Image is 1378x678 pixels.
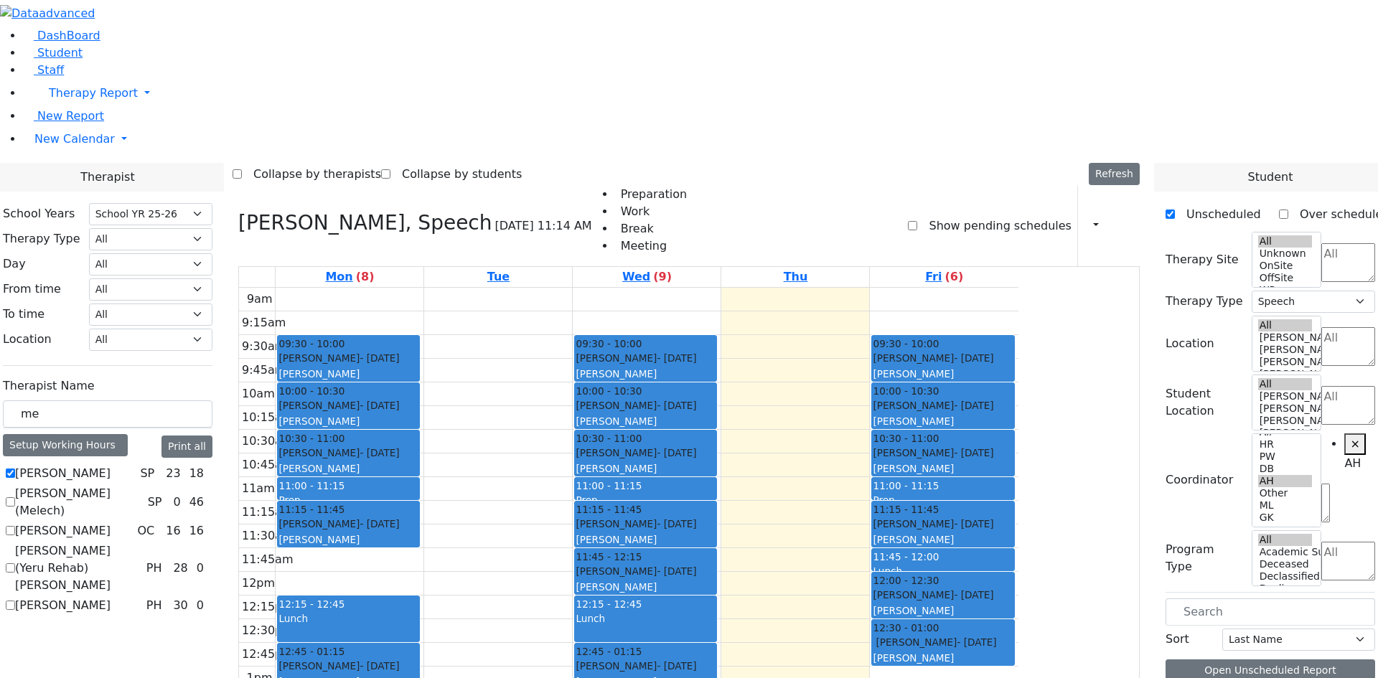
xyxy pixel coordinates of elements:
[34,132,115,146] span: New Calendar
[873,446,1013,460] div: [PERSON_NAME]
[1258,378,1313,390] option: All
[657,518,696,529] span: - [DATE]
[1258,463,1313,475] option: DB
[239,456,296,474] div: 10:45am
[194,597,207,614] div: 0
[1166,335,1214,352] label: Location
[873,635,1013,649] div: [PERSON_NAME]
[239,527,296,545] div: 11:30am
[37,109,104,123] span: New Report
[37,29,100,42] span: DashBoard
[873,398,1013,413] div: [PERSON_NAME]
[1321,484,1330,522] textarea: Search
[37,63,64,77] span: Staff
[657,660,696,672] span: - [DATE]
[1321,327,1375,366] textarea: Search
[278,493,418,507] div: Prep
[187,522,207,540] div: 16
[1166,293,1243,310] label: Therapy Type
[653,268,672,286] label: (9)
[390,163,522,186] label: Collapse by students
[1258,475,1313,487] option: AH
[49,86,138,100] span: Therapy Report
[242,163,381,186] label: Collapse by therapists
[954,589,993,601] span: - [DATE]
[1258,331,1313,344] option: [PERSON_NAME] 5
[1258,570,1313,583] option: Declassified
[1258,260,1313,272] option: OnSite
[917,215,1071,237] label: Show pending schedules
[239,646,296,663] div: 12:45pm
[619,267,675,287] a: August 20, 2025
[1258,499,1313,512] option: ML
[873,351,1013,365] div: [PERSON_NAME]
[1131,215,1140,237] div: Delete
[360,352,399,364] span: - [DATE]
[239,480,278,497] div: 11am
[873,573,939,588] span: 12:00 - 12:30
[1105,214,1112,238] div: Report
[657,447,696,458] span: - [DATE]
[1258,438,1313,451] option: HR
[495,217,592,235] span: [DATE] 11:14 AM
[23,63,64,77] a: Staff
[278,598,344,610] span: 12:15 - 12:45
[3,255,26,273] label: Day
[1258,487,1313,499] option: Other
[1258,272,1313,284] option: OffSite
[576,611,716,626] div: Lunch
[239,551,296,568] div: 11:45am
[922,267,966,287] a: August 22, 2025
[576,351,716,365] div: [PERSON_NAME]
[615,237,687,255] li: Meeting
[873,414,1013,428] div: [PERSON_NAME]
[15,522,111,540] label: [PERSON_NAME]
[1258,415,1313,427] option: [PERSON_NAME] 3
[873,651,1013,665] div: [PERSON_NAME]
[239,598,296,616] div: 12:15pm
[1258,427,1313,439] option: [PERSON_NAME] 2
[1166,471,1233,489] label: Coordinator
[278,431,344,446] span: 10:30 - 11:00
[163,465,183,482] div: 23
[239,622,296,639] div: 12:30pm
[278,480,344,491] span: 11:00 - 11:15
[1258,390,1313,402] option: [PERSON_NAME] 5
[1089,163,1140,185] button: Refresh
[1118,214,1125,238] div: Setup
[278,502,344,517] span: 11:15 - 11:45
[873,336,939,351] span: 09:30 - 10:00
[873,367,1013,381] div: [PERSON_NAME]
[278,384,344,398] span: 10:00 - 10:30
[1321,243,1375,282] textarea: Search
[23,109,104,123] a: New Report
[576,659,716,673] div: [PERSON_NAME]
[278,644,344,659] span: 12:45 - 01:15
[278,659,418,673] div: [PERSON_NAME]
[873,480,939,491] span: 11:00 - 11:15
[1166,385,1243,420] label: Student Location
[239,504,296,521] div: 11:15am
[957,636,996,648] span: - [DATE]
[576,564,716,578] div: [PERSON_NAME]
[23,29,100,42] a: DashBoard
[15,597,111,614] label: [PERSON_NAME]
[239,409,296,426] div: 10:15am
[576,517,716,531] div: [PERSON_NAME]
[1344,456,1361,470] span: AH
[1258,248,1313,260] option: Unknown
[954,400,993,411] span: - [DATE]
[1321,386,1375,425] textarea: Search
[23,46,83,60] a: Student
[141,597,168,614] div: PH
[187,494,207,511] div: 46
[356,268,375,286] label: (8)
[576,502,642,517] span: 11:15 - 11:45
[576,431,642,446] span: 10:30 - 11:00
[1258,368,1313,380] option: [PERSON_NAME] 2
[239,433,296,450] div: 10:30am
[239,338,289,355] div: 9:30am
[576,461,716,476] div: [PERSON_NAME]
[278,532,418,547] div: [PERSON_NAME]
[170,560,190,577] div: 28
